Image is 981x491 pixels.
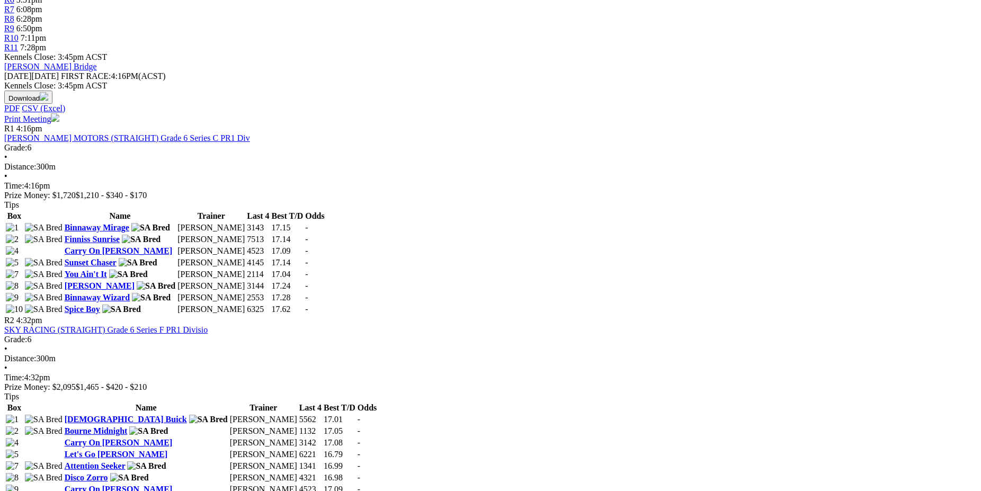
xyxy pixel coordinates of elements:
img: 1 [6,415,19,424]
td: 3144 [246,281,270,291]
span: 7:11pm [21,33,46,42]
span: R1 [4,124,14,133]
span: - [358,450,360,459]
img: SA Bred [137,281,175,291]
span: R2 [4,316,14,325]
a: Binnaway Wizard [65,293,130,302]
span: Time: [4,181,24,190]
a: [PERSON_NAME] Bridge [4,62,97,71]
td: 17.14 [271,257,304,268]
img: 5 [6,450,19,459]
span: R8 [4,14,14,23]
img: 7 [6,270,19,279]
td: 6325 [246,304,270,315]
span: Tips [4,200,19,209]
a: SKY RACING (STRAIGHT) Grade 6 Series F PR1 Divisio [4,325,208,334]
span: [DATE] [4,72,32,81]
div: 6 [4,143,977,153]
a: [DEMOGRAPHIC_DATA] Buick [65,415,187,424]
span: 4:16PM(ACST) [61,72,166,81]
img: SA Bred [25,426,63,436]
img: download.svg [40,92,48,101]
td: 5562 [299,414,322,425]
img: 2 [6,426,19,436]
span: • [4,363,7,372]
span: - [358,473,360,482]
a: Carry On [PERSON_NAME] [65,246,173,255]
a: Print Meeting [4,114,59,123]
img: SA Bred [109,270,148,279]
img: SA Bred [122,235,160,244]
img: 8 [6,281,19,291]
img: SA Bred [129,426,168,436]
td: 16.79 [323,449,356,460]
td: [PERSON_NAME] [177,269,245,280]
div: 300m [4,162,977,172]
img: SA Bred [25,473,63,483]
td: 17.01 [323,414,356,425]
th: Best T/D [271,211,304,221]
th: Name [64,211,176,221]
img: SA Bred [127,461,166,471]
td: [PERSON_NAME] [229,426,298,436]
button: Download [4,91,52,104]
img: 5 [6,258,19,267]
span: 7:28pm [20,43,46,52]
td: 17.14 [271,234,304,245]
span: • [4,344,7,353]
a: Binnaway Mirage [65,223,129,232]
th: Last 4 [299,403,322,413]
td: 17.08 [323,438,356,448]
img: SA Bred [25,305,63,314]
a: R10 [4,33,19,42]
th: Odds [305,211,325,221]
span: 4:32pm [16,316,42,325]
a: You Ain't It [65,270,107,279]
a: Attention Seeker [65,461,126,470]
img: 7 [6,461,19,471]
td: 1341 [299,461,322,471]
a: R9 [4,24,14,33]
img: 2 [6,235,19,244]
img: 9 [6,293,19,302]
td: [PERSON_NAME] [229,449,298,460]
span: - [305,293,308,302]
span: R7 [4,5,14,14]
a: R11 [4,43,18,52]
a: Disco Zorro [65,473,108,482]
td: 4321 [299,472,322,483]
td: [PERSON_NAME] [229,461,298,471]
img: SA Bred [25,415,63,424]
a: [PERSON_NAME] MOTORS (STRAIGHT) Grade 6 Series C PR1 Div [4,133,250,142]
td: 17.28 [271,292,304,303]
a: Sunset Chaser [65,258,117,267]
td: 7513 [246,234,270,245]
img: SA Bred [132,293,171,302]
td: [PERSON_NAME] [177,246,245,256]
div: 300m [4,354,977,363]
span: Time: [4,373,24,382]
td: 3142 [299,438,322,448]
td: 17.05 [323,426,356,436]
span: - [305,270,308,279]
span: Grade: [4,335,28,344]
img: SA Bred [25,258,63,267]
th: Odds [357,403,377,413]
img: SA Bred [25,293,63,302]
div: 4:16pm [4,181,977,191]
span: 6:08pm [16,5,42,14]
th: Last 4 [246,211,270,221]
img: SA Bred [25,461,63,471]
span: - [305,305,308,314]
span: - [305,246,308,255]
span: - [305,258,308,267]
div: Prize Money: $1,720 [4,191,977,200]
td: 4523 [246,246,270,256]
td: [PERSON_NAME] [177,234,245,245]
td: 2553 [246,292,270,303]
span: - [305,223,308,232]
span: • [4,172,7,181]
